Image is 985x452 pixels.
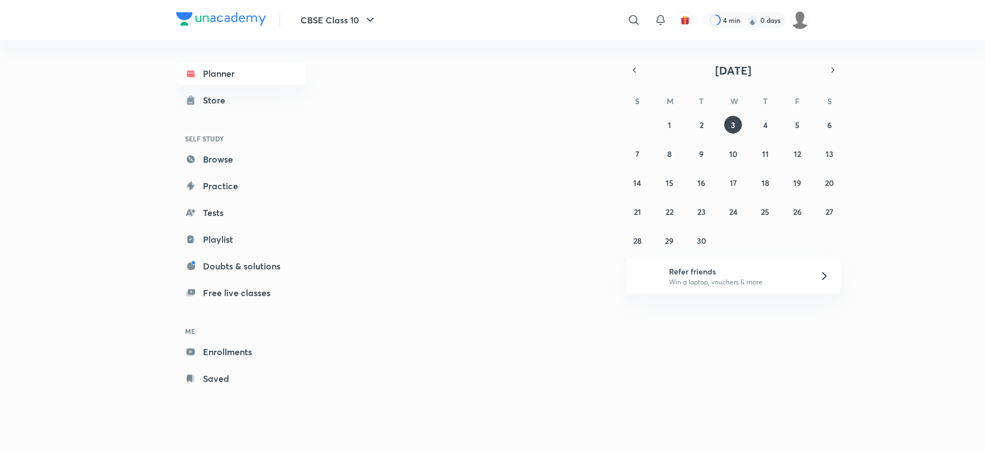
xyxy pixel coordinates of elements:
button: September 4, 2025 [756,116,774,134]
button: September 18, 2025 [756,174,774,191]
button: September 12, 2025 [788,145,806,163]
button: September 19, 2025 [788,174,806,191]
button: [DATE] [642,62,825,78]
button: September 13, 2025 [821,145,838,163]
button: September 14, 2025 [628,174,646,191]
button: September 29, 2025 [661,232,678,249]
button: September 22, 2025 [661,203,678,220]
abbr: Wednesday [730,96,738,106]
a: Browse [176,148,305,170]
abbr: September 26, 2025 [793,207,802,217]
button: avatar [676,11,694,29]
abbr: September 11, 2025 [762,149,769,159]
abbr: September 18, 2025 [761,178,769,188]
img: referral [635,265,658,287]
img: Vivek Patil [790,11,809,30]
button: September 28, 2025 [628,232,646,249]
img: avatar [680,15,690,25]
abbr: September 28, 2025 [633,235,642,246]
abbr: September 29, 2025 [665,235,673,246]
button: September 5, 2025 [788,116,806,134]
button: September 21, 2025 [628,203,646,220]
abbr: September 5, 2025 [795,120,799,130]
button: September 6, 2025 [821,116,838,134]
abbr: September 27, 2025 [826,207,833,217]
a: Tests [176,202,305,224]
button: September 20, 2025 [821,174,838,191]
div: Store [203,94,232,107]
abbr: September 13, 2025 [826,149,833,159]
abbr: September 14, 2025 [633,178,641,188]
abbr: Saturday [827,96,832,106]
button: September 9, 2025 [692,145,710,163]
abbr: September 19, 2025 [793,178,801,188]
a: Practice [176,175,305,197]
button: September 24, 2025 [724,203,742,220]
h6: ME [176,322,305,341]
abbr: September 22, 2025 [666,207,673,217]
button: September 15, 2025 [661,174,678,191]
img: Company Logo [176,12,266,26]
h6: Refer friends [669,266,806,277]
abbr: September 1, 2025 [668,120,671,130]
abbr: September 17, 2025 [730,178,737,188]
a: Playlist [176,228,305,250]
a: Free live classes [176,282,305,304]
button: September 8, 2025 [661,145,678,163]
button: September 2, 2025 [692,116,710,134]
abbr: Monday [667,96,673,106]
abbr: Thursday [763,96,768,106]
button: September 3, 2025 [724,116,742,134]
abbr: September 8, 2025 [667,149,672,159]
img: streak [747,14,758,26]
button: September 10, 2025 [724,145,742,163]
button: September 30, 2025 [692,232,710,249]
abbr: September 2, 2025 [700,120,703,130]
abbr: Tuesday [699,96,703,106]
abbr: Friday [795,96,799,106]
abbr: Sunday [635,96,639,106]
a: Planner [176,62,305,85]
abbr: September 10, 2025 [729,149,737,159]
abbr: September 6, 2025 [827,120,832,130]
a: Doubts & solutions [176,255,305,277]
button: September 17, 2025 [724,174,742,191]
abbr: September 21, 2025 [634,207,641,217]
button: September 25, 2025 [756,203,774,220]
abbr: September 20, 2025 [825,178,834,188]
button: CBSE Class 10 [294,9,384,31]
abbr: September 30, 2025 [697,235,706,246]
abbr: September 4, 2025 [763,120,768,130]
button: September 11, 2025 [756,145,774,163]
a: Enrollments [176,341,305,363]
abbr: September 15, 2025 [666,178,673,188]
span: [DATE] [715,63,751,78]
abbr: September 3, 2025 [731,120,735,130]
p: Win a laptop, vouchers & more [669,277,806,287]
button: September 7, 2025 [628,145,646,163]
abbr: September 23, 2025 [697,207,706,217]
abbr: September 16, 2025 [697,178,705,188]
abbr: September 12, 2025 [794,149,801,159]
abbr: September 9, 2025 [699,149,703,159]
a: Saved [176,367,305,390]
abbr: September 25, 2025 [761,207,769,217]
button: September 26, 2025 [788,203,806,220]
button: September 1, 2025 [661,116,678,134]
button: September 27, 2025 [821,203,838,220]
abbr: September 24, 2025 [729,207,737,217]
h6: SELF STUDY [176,129,305,148]
abbr: September 7, 2025 [635,149,639,159]
button: September 16, 2025 [692,174,710,191]
a: Store [176,89,305,111]
button: September 23, 2025 [692,203,710,220]
a: Company Logo [176,12,266,28]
